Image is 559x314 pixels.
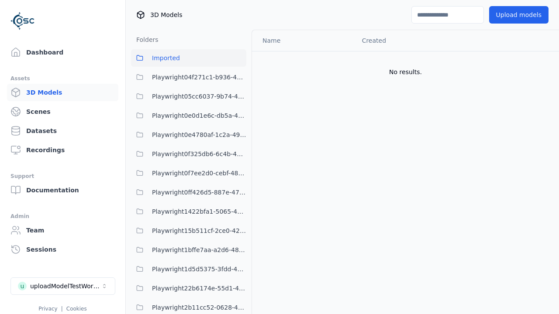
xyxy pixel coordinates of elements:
[152,149,246,159] span: Playwright0f325db6-6c4b-4947-9a8f-f4487adedf2c
[252,30,355,51] th: Name
[131,222,246,239] button: Playwright15b511cf-2ce0-42d4-aab5-f050ff96fb05
[131,164,246,182] button: Playwright0f7ee2d0-cebf-4840-a756-5a7a26222786
[10,277,115,295] button: Select a workspace
[152,130,246,140] span: Playwright0e4780af-1c2a-492e-901c-6880da17528a
[7,141,118,159] a: Recordings
[131,241,246,259] button: Playwright1bffe7aa-a2d6-48ff-926d-a47ed35bd152
[7,44,118,61] a: Dashboard
[152,187,246,198] span: Playwright0ff426d5-887e-47ce-9e83-c6f549f6a63f
[10,171,115,181] div: Support
[7,241,118,258] a: Sessions
[355,30,460,51] th: Created
[38,306,57,312] a: Privacy
[7,84,118,101] a: 3D Models
[152,53,180,63] span: Imported
[131,68,246,86] button: Playwright04f271c1-b936-458c-b5f6-36ca6337f11a
[131,260,246,278] button: Playwright1d5d5375-3fdd-4b0e-8fd8-21d261a2c03b
[152,283,246,294] span: Playwright22b6174e-55d1-406d-adb6-17e426fa5cd6
[61,306,63,312] span: |
[131,35,159,44] h3: Folders
[252,51,559,93] td: No results.
[10,9,35,33] img: Logo
[18,282,27,290] div: u
[152,264,246,274] span: Playwright1d5d5375-3fdd-4b0e-8fd8-21d261a2c03b
[131,126,246,143] button: Playwright0e4780af-1c2a-492e-901c-6880da17528a
[10,211,115,222] div: Admin
[66,306,87,312] a: Cookies
[152,91,246,102] span: Playwright05cc6037-9b74-4704-86c6-3ffabbdece83
[7,103,118,120] a: Scenes
[152,168,246,178] span: Playwright0f7ee2d0-cebf-4840-a756-5a7a26222786
[489,6,549,24] button: Upload models
[7,181,118,199] a: Documentation
[152,110,246,121] span: Playwright0e0d1e6c-db5a-4244-b424-632341d2c1b4
[152,225,246,236] span: Playwright15b511cf-2ce0-42d4-aab5-f050ff96fb05
[131,145,246,163] button: Playwright0f325db6-6c4b-4947-9a8f-f4487adedf2c
[131,49,246,67] button: Imported
[152,72,246,82] span: Playwright04f271c1-b936-458c-b5f6-36ca6337f11a
[7,122,118,140] a: Datasets
[150,10,182,19] span: 3D Models
[131,203,246,220] button: Playwright1422bfa1-5065-45c6-98b3-ab75e32174d7
[152,245,246,255] span: Playwright1bffe7aa-a2d6-48ff-926d-a47ed35bd152
[30,282,101,290] div: uploadModelTestWorkspace
[152,206,246,217] span: Playwright1422bfa1-5065-45c6-98b3-ab75e32174d7
[131,88,246,105] button: Playwright05cc6037-9b74-4704-86c6-3ffabbdece83
[131,280,246,297] button: Playwright22b6174e-55d1-406d-adb6-17e426fa5cd6
[131,107,246,124] button: Playwright0e0d1e6c-db5a-4244-b424-632341d2c1b4
[7,222,118,239] a: Team
[10,73,115,84] div: Assets
[131,184,246,201] button: Playwright0ff426d5-887e-47ce-9e83-c6f549f6a63f
[152,302,246,313] span: Playwright2b11cc52-0628-45c2-b254-e7a188ec4503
